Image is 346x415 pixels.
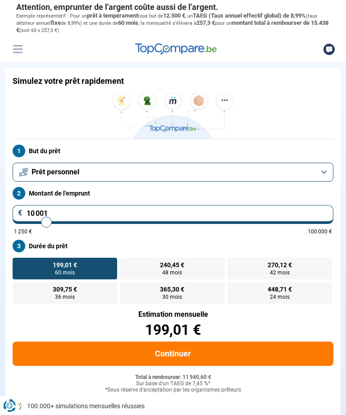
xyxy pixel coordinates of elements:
[162,270,182,275] span: 48 mois
[13,381,333,387] div: Sur base d'un TAEG de 7,45 %*
[193,12,306,19] span: TAEG (Taux annuel effectif global) de 8,99%
[110,92,236,139] img: TopCompare.be
[270,270,290,275] span: 42 mois
[13,311,333,318] div: Estimation mensuelle
[53,286,77,292] span: 309,75 €
[13,402,333,411] li: 100.000+ simulations mensuelles réussies
[135,43,217,55] img: TopCompare
[13,240,333,252] label: Durée du prêt
[270,294,290,300] span: 24 mois
[16,2,330,12] p: Attention, emprunter de l'argent coûte aussi de l'argent.
[13,342,333,366] button: Continuer
[13,323,333,337] div: 199,01 €
[51,19,61,26] span: fixe
[87,12,138,19] span: prêt à tempérament
[11,42,24,56] button: Menu
[196,19,215,26] span: 257,3 €
[160,262,184,268] span: 240,45 €
[162,294,182,300] span: 30 mois
[160,286,184,292] span: 365,30 €
[268,286,292,292] span: 448,71 €
[18,210,23,217] span: €
[13,163,333,182] button: Prêt personnel
[268,262,292,268] span: 270,12 €
[16,12,330,34] p: Exemple représentatif : Pour un tous but de , un (taux débiteur annuel de 8,99%) et une durée de ...
[14,229,32,234] span: 1 250 €
[13,374,333,381] div: Total à rembourser: 11 940,60 €
[163,12,185,19] span: 12.500 €
[13,387,333,393] div: *Sous réserve d'acceptation par les organismes prêteurs
[13,187,333,200] label: Montant de l'emprunt
[32,167,79,177] span: Prêt personnel
[16,19,328,33] span: montant total à rembourser de 15.438 €
[55,270,75,275] span: 60 mois
[118,19,138,26] span: 60 mois
[55,294,75,300] span: 36 mois
[13,145,333,157] label: But du prêt
[53,262,77,268] span: 199,01 €
[308,229,332,234] span: 100 000 €
[13,76,124,86] h1: Simulez votre prêt rapidement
